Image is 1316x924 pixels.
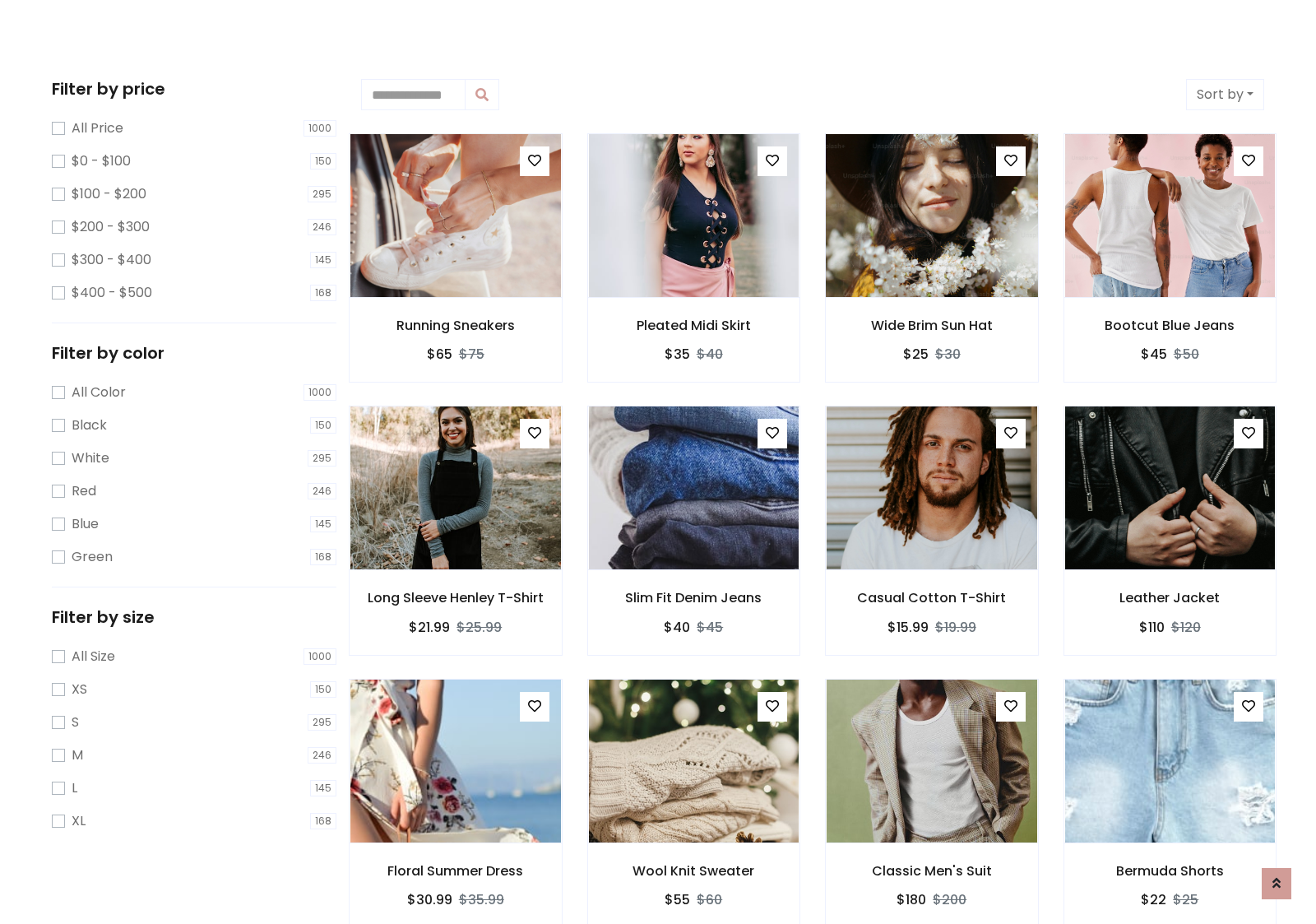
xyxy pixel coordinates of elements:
span: 168 [310,549,336,565]
h6: $65 [427,346,452,362]
h6: $25 [903,346,929,362]
span: 295 [308,450,336,467]
span: 145 [310,252,336,268]
h6: Wide Brim Sun Hat [826,318,1038,333]
h6: Bootcut Blue Jeans [1064,318,1277,333]
label: Blue [72,514,99,534]
label: Red [72,481,96,501]
h6: Bermuda Shorts [1064,863,1277,879]
h6: Leather Jacket [1064,590,1277,606]
h6: $22 [1141,892,1166,908]
h6: $40 [664,620,690,635]
span: 246 [308,483,336,499]
del: $200 [933,890,966,909]
span: 150 [310,681,336,698]
label: M [72,745,83,765]
span: 150 [310,153,336,169]
label: All Size [72,647,115,666]
button: Sort by [1186,79,1264,110]
h6: Slim Fit Denim Jeans [588,590,800,606]
span: 145 [310,516,336,532]
h6: $110 [1139,620,1165,635]
span: 145 [310,780,336,796]
h6: Wool Knit Sweater [588,863,800,879]
del: $25.99 [456,618,502,637]
h6: Classic Men's Suit [826,863,1038,879]
label: XS [72,680,87,699]
label: $100 - $200 [72,184,146,204]
del: $19.99 [935,618,976,637]
span: 246 [308,747,336,764]
label: $400 - $500 [72,283,152,303]
label: XL [72,811,86,831]
label: $300 - $400 [72,250,151,270]
h5: Filter by color [52,343,336,363]
span: 295 [308,186,336,202]
h5: Filter by price [52,79,336,99]
h6: $35 [665,346,690,362]
label: L [72,778,77,798]
h6: $55 [665,892,690,908]
h6: $30.99 [407,892,452,908]
h6: Floral Summer Dress [350,863,562,879]
del: $75 [459,345,484,364]
span: 1000 [304,120,336,137]
del: $35.99 [459,890,504,909]
h6: Pleated Midi Skirt [588,318,800,333]
h6: Casual Cotton T-Shirt [826,590,1038,606]
h5: Filter by size [52,607,336,627]
label: S [72,713,79,732]
span: 1000 [304,384,336,401]
h6: $45 [1141,346,1167,362]
label: Green [72,547,113,567]
del: $50 [1174,345,1199,364]
del: $25 [1173,890,1198,909]
del: $120 [1171,618,1201,637]
del: $45 [697,618,723,637]
del: $40 [697,345,723,364]
span: 168 [310,813,336,829]
label: White [72,448,109,468]
label: $0 - $100 [72,151,131,171]
span: 1000 [304,648,336,665]
span: 168 [310,285,336,301]
label: All Color [72,383,126,402]
label: All Price [72,118,123,138]
label: Black [72,416,107,435]
span: 295 [308,714,336,731]
h6: $180 [897,892,926,908]
span: 150 [310,417,336,434]
h6: $21.99 [409,620,450,635]
span: 246 [308,219,336,235]
del: $60 [697,890,722,909]
del: $30 [935,345,961,364]
h6: $15.99 [887,620,929,635]
h6: Running Sneakers [350,318,562,333]
label: $200 - $300 [72,217,150,237]
h6: Long Sleeve Henley T-Shirt [350,590,562,606]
